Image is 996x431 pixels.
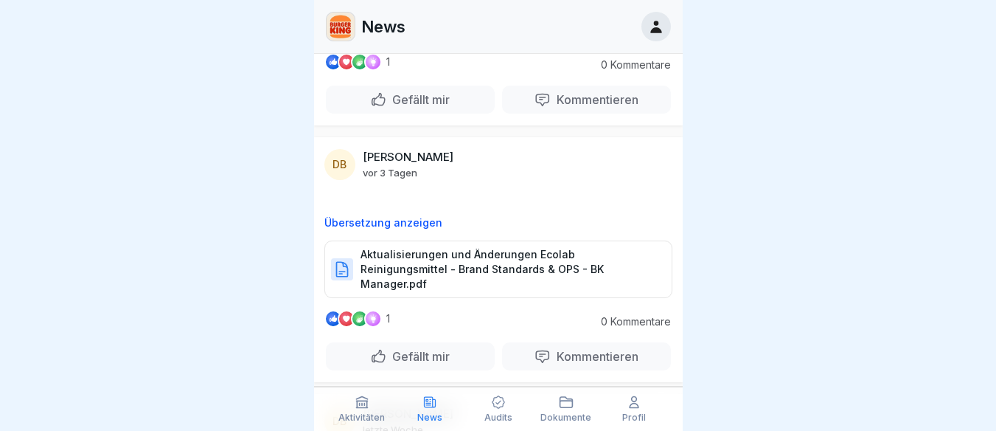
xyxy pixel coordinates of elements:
p: Kommentieren [551,92,638,107]
p: Gefällt mir [386,349,450,364]
p: Übersetzung anzeigen [324,217,672,229]
p: Profil [622,413,646,423]
div: DB [324,149,355,180]
p: 0 Kommentare [590,316,671,328]
p: vor 3 Tagen [363,167,417,179]
img: w2f18lwxr3adf3talrpwf6id.png [327,13,355,41]
p: Gefällt mir [386,92,450,107]
p: Aktivitäten [338,413,385,423]
p: 1 [386,313,390,325]
p: 0 Kommentare [590,59,671,71]
p: News [417,413,442,423]
p: Kommentieren [551,349,638,364]
p: Aktualisierungen und Änderungen Ecolab Reinigungsmittel - Brand Standards & OPS - BK Manager.pdf [361,247,657,292]
p: Dokumente [540,413,591,423]
a: Aktualisierungen und Änderungen Ecolab Reinigungsmittel - Brand Standards & OPS - BK Manager.pdf [324,269,672,283]
p: 1 [386,56,390,68]
p: [PERSON_NAME] [363,151,453,164]
p: News [361,17,405,36]
p: Audits [484,413,512,423]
